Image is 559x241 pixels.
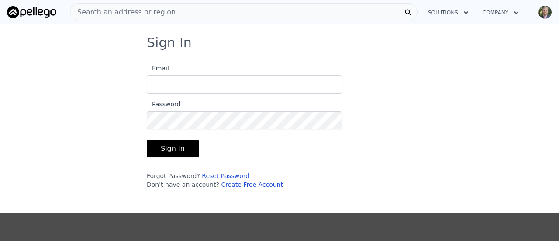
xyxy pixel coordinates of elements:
span: Password [147,101,180,108]
input: Email [147,75,342,94]
a: Create Free Account [221,181,283,188]
button: Company [476,5,526,21]
div: Forgot Password? Don't have an account? [147,171,342,189]
button: Sign In [147,140,199,157]
img: Pellego [7,6,56,18]
input: Password [147,111,342,129]
span: Search an address or region [70,7,176,17]
h3: Sign In [147,35,412,51]
button: Solutions [421,5,476,21]
img: avatar [538,5,552,19]
span: Email [147,65,169,72]
a: Reset Password [202,172,249,179]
